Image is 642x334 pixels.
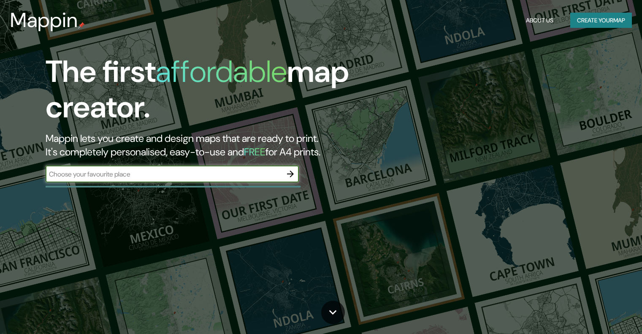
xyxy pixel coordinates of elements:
h1: The first map creator. [46,54,367,132]
button: About Us [523,13,557,28]
h5: FREE [244,145,265,158]
h3: Mappin [10,8,78,32]
h1: affordable [156,52,287,91]
button: Create yourmap [570,13,632,28]
h2: Mappin lets you create and design maps that are ready to print. It's completely personalised, eas... [46,132,367,159]
input: Choose your favourite place [46,169,282,179]
img: mappin-pin [78,22,85,29]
